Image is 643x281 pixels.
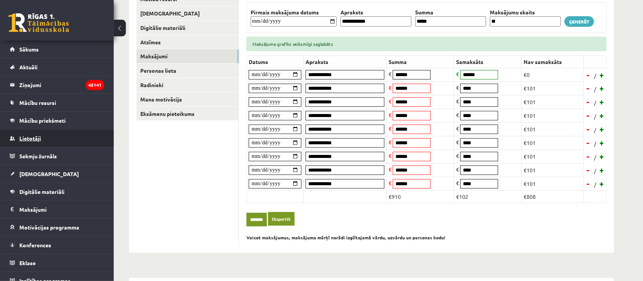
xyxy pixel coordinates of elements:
a: - [585,137,592,148]
span: / [593,72,597,80]
legend: Ziņojumi [19,76,104,94]
a: - [585,110,592,121]
div: Maksājuma grafiks veiksmīgi saglabāts [246,37,607,51]
span: Mācību resursi [19,99,56,106]
td: €102 [454,190,522,203]
a: Atzīmes [136,35,238,49]
a: Eksportēt [268,212,295,226]
span: € [389,125,392,132]
a: - [585,83,592,94]
span: € [389,98,392,105]
span: € [389,70,392,77]
a: Mana motivācija [136,92,238,106]
i: 45141 [86,80,104,90]
span: € [456,84,459,91]
a: Maksājumi [136,49,238,63]
td: €101 [522,150,584,163]
th: Summa [413,8,488,16]
span: € [456,152,459,159]
span: Motivācijas programma [19,224,79,231]
span: / [593,112,597,120]
a: Rīgas 1. Tālmācības vidusskola [8,13,69,32]
a: Ziņojumi45141 [10,76,104,94]
span: € [456,98,459,105]
a: Personas lieta [136,64,238,78]
a: - [585,164,592,176]
a: Aktuāli [10,58,104,76]
a: Maksājumi [10,201,104,218]
legend: Maksājumi [19,201,104,218]
th: Maksājumu skaits [488,8,563,16]
span: € [456,125,459,132]
a: [DEMOGRAPHIC_DATA] [10,165,104,183]
td: €101 [522,163,584,177]
th: Apraksts [339,8,413,16]
span: € [389,111,392,118]
span: Konferences [19,242,51,248]
a: - [585,151,592,162]
td: €101 [522,95,584,109]
a: + [598,123,606,135]
span: / [593,181,597,189]
span: / [593,85,597,93]
span: Sekmju žurnāls [19,153,57,159]
span: / [593,126,597,134]
a: Mācību priekšmeti [10,112,104,129]
td: €0 [522,68,584,81]
a: Lietotāji [10,130,104,147]
span: € [389,180,392,186]
span: € [389,139,392,145]
span: € [456,70,459,77]
a: - [585,96,592,108]
td: €910 [387,190,454,203]
span: € [389,152,392,159]
span: € [389,84,392,91]
span: / [593,99,597,107]
a: Sekmju žurnāls [10,147,104,165]
th: Datums [247,56,304,68]
a: [DEMOGRAPHIC_DATA] [136,6,238,20]
a: + [598,164,606,176]
a: Ģenerēt [565,16,594,27]
a: - [585,178,592,189]
td: €101 [522,136,584,150]
td: €101 [522,122,584,136]
span: / [593,140,597,148]
span: Lietotāji [19,135,41,142]
span: Sākums [19,46,39,53]
a: + [598,69,606,81]
a: Eksāmenu pieteikums [136,107,238,121]
a: Radinieki [136,78,238,92]
span: € [456,111,459,118]
a: Digitālie materiāli [136,21,238,35]
td: €101 [522,109,584,122]
span: / [593,153,597,161]
span: [DEMOGRAPHIC_DATA] [19,170,79,177]
span: Eklase [19,259,36,266]
a: Sākums [10,41,104,58]
span: € [456,139,459,145]
th: Nav samaksāts [522,56,584,68]
span: Digitālie materiāli [19,188,64,195]
th: Apraksts [304,56,387,68]
a: + [598,110,606,121]
th: Pirmais maksājuma datums [249,8,339,16]
td: €101 [522,177,584,190]
a: Digitālie materiāli [10,183,104,200]
a: - [585,123,592,135]
a: + [598,178,606,189]
a: Konferences [10,236,104,254]
th: Samaksāts [454,56,522,68]
th: Summa [387,56,454,68]
a: + [598,137,606,148]
a: + [598,83,606,94]
a: Motivācijas programma [10,219,104,236]
span: € [389,166,392,173]
span: / [593,167,597,175]
span: Aktuāli [19,64,38,70]
span: Mācību priekšmeti [19,117,66,124]
td: €808 [522,190,584,203]
a: + [598,96,606,108]
a: Eklase [10,254,104,272]
span: € [456,166,459,173]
